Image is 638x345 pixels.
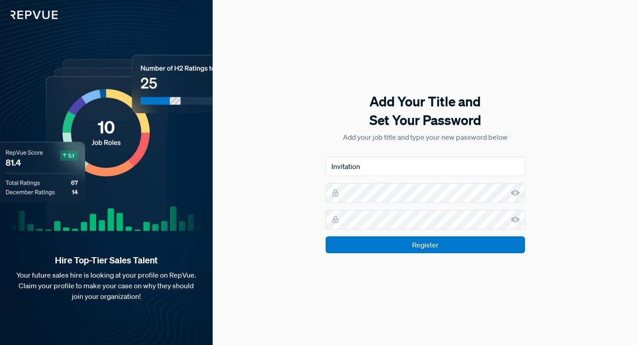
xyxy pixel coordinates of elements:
[326,157,525,176] input: Job Title
[14,270,198,302] p: Your future sales hire is looking at your profile on RepVue. Claim your profile to make your case...
[326,92,525,129] h5: Add Your Title and Set Your Password
[326,132,525,142] p: Add your job title and type your new password below
[495,188,506,198] keeper-lock: Open Keeper Popup
[14,255,198,266] strong: Hire Top-Tier Sales Talent
[326,236,525,253] input: Register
